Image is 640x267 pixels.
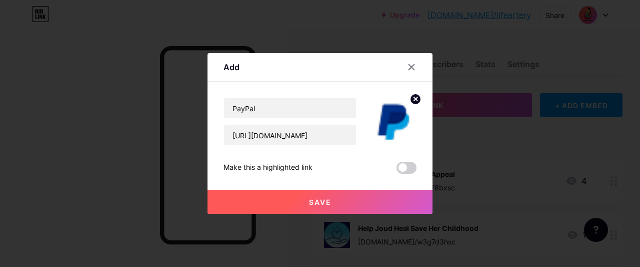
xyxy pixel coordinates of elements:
input: Title [224,98,356,118]
button: Save [207,190,432,214]
img: link_thumbnail [368,98,416,146]
span: Save [309,198,331,206]
div: Add [223,61,239,73]
input: URL [224,125,356,145]
div: Make this a highlighted link [223,162,312,174]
